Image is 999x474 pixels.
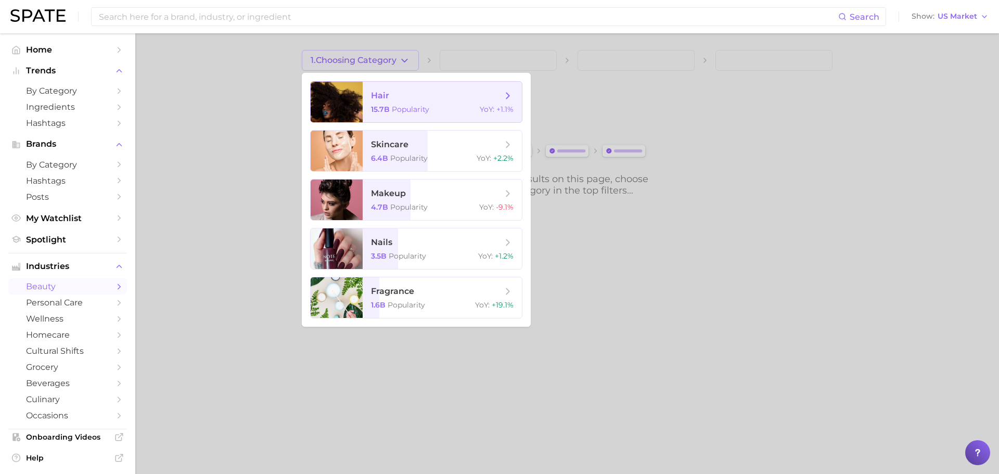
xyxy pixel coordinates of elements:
a: Home [8,42,127,58]
span: skincare [371,139,408,149]
a: wellness [8,311,127,327]
span: by Category [26,160,109,170]
a: My Watchlist [8,210,127,226]
span: Help [26,453,109,463]
button: ShowUS Market [909,10,991,23]
button: Trends [8,63,127,79]
span: culinary [26,394,109,404]
span: 1.6b [371,300,386,310]
input: Search here for a brand, industry, or ingredient [98,8,838,25]
span: by Category [26,86,109,96]
a: culinary [8,391,127,407]
span: Brands [26,139,109,149]
span: 6.4b [371,153,388,163]
span: Hashtags [26,118,109,128]
span: Home [26,45,109,55]
a: occasions [8,407,127,424]
a: by Category [8,157,127,173]
a: beauty [8,278,127,294]
span: beauty [26,281,109,291]
span: Industries [26,262,109,271]
span: personal care [26,298,109,308]
span: grocery [26,362,109,372]
span: Hashtags [26,176,109,186]
a: Help [8,450,127,466]
span: cultural shifts [26,346,109,356]
span: occasions [26,411,109,420]
span: +2.2% [493,153,514,163]
span: makeup [371,188,406,198]
button: Industries [8,259,127,274]
a: Ingredients [8,99,127,115]
span: US Market [938,14,977,19]
span: beverages [26,378,109,388]
span: Show [912,14,934,19]
ul: 1.Choosing Category [302,73,531,327]
span: Ingredients [26,102,109,112]
span: Posts [26,192,109,202]
span: -9.1% [496,202,514,212]
span: 3.5b [371,251,387,261]
span: Popularity [388,300,425,310]
button: Brands [8,136,127,152]
span: My Watchlist [26,213,109,223]
span: +1.1% [496,105,514,114]
a: beverages [8,375,127,391]
span: 15.7b [371,105,390,114]
img: SPATE [10,9,66,22]
span: Onboarding Videos [26,432,109,442]
span: Popularity [389,251,426,261]
span: +1.2% [495,251,514,261]
a: Spotlight [8,232,127,248]
span: Popularity [390,153,428,163]
a: Posts [8,189,127,205]
span: hair [371,91,389,100]
span: wellness [26,314,109,324]
a: by Category [8,83,127,99]
span: YoY : [479,202,494,212]
a: Hashtags [8,173,127,189]
span: Popularity [390,202,428,212]
span: 4.7b [371,202,388,212]
span: fragrance [371,286,414,296]
span: +19.1% [492,300,514,310]
a: Onboarding Videos [8,429,127,445]
a: grocery [8,359,127,375]
span: YoY : [477,153,491,163]
span: YoY : [480,105,494,114]
span: YoY : [475,300,490,310]
span: homecare [26,330,109,340]
a: personal care [8,294,127,311]
a: homecare [8,327,127,343]
span: nails [371,237,392,247]
span: Popularity [392,105,429,114]
a: Hashtags [8,115,127,131]
span: Trends [26,66,109,75]
span: Search [850,12,879,22]
span: YoY : [478,251,493,261]
span: Spotlight [26,235,109,245]
a: cultural shifts [8,343,127,359]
